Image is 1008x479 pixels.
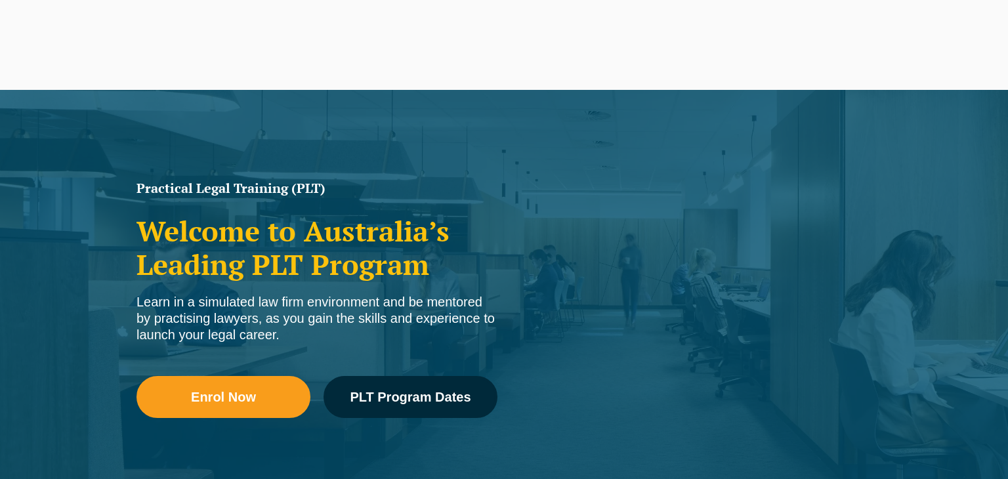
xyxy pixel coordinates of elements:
a: Enrol Now [136,376,310,418]
span: Enrol Now [191,390,256,404]
span: PLT Program Dates [350,390,471,404]
a: PLT Program Dates [324,376,497,418]
h1: Practical Legal Training (PLT) [136,182,497,195]
div: Learn in a simulated law firm environment and be mentored by practising lawyers, as you gain the ... [136,294,497,343]
h2: Welcome to Australia’s Leading PLT Program [136,215,497,281]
